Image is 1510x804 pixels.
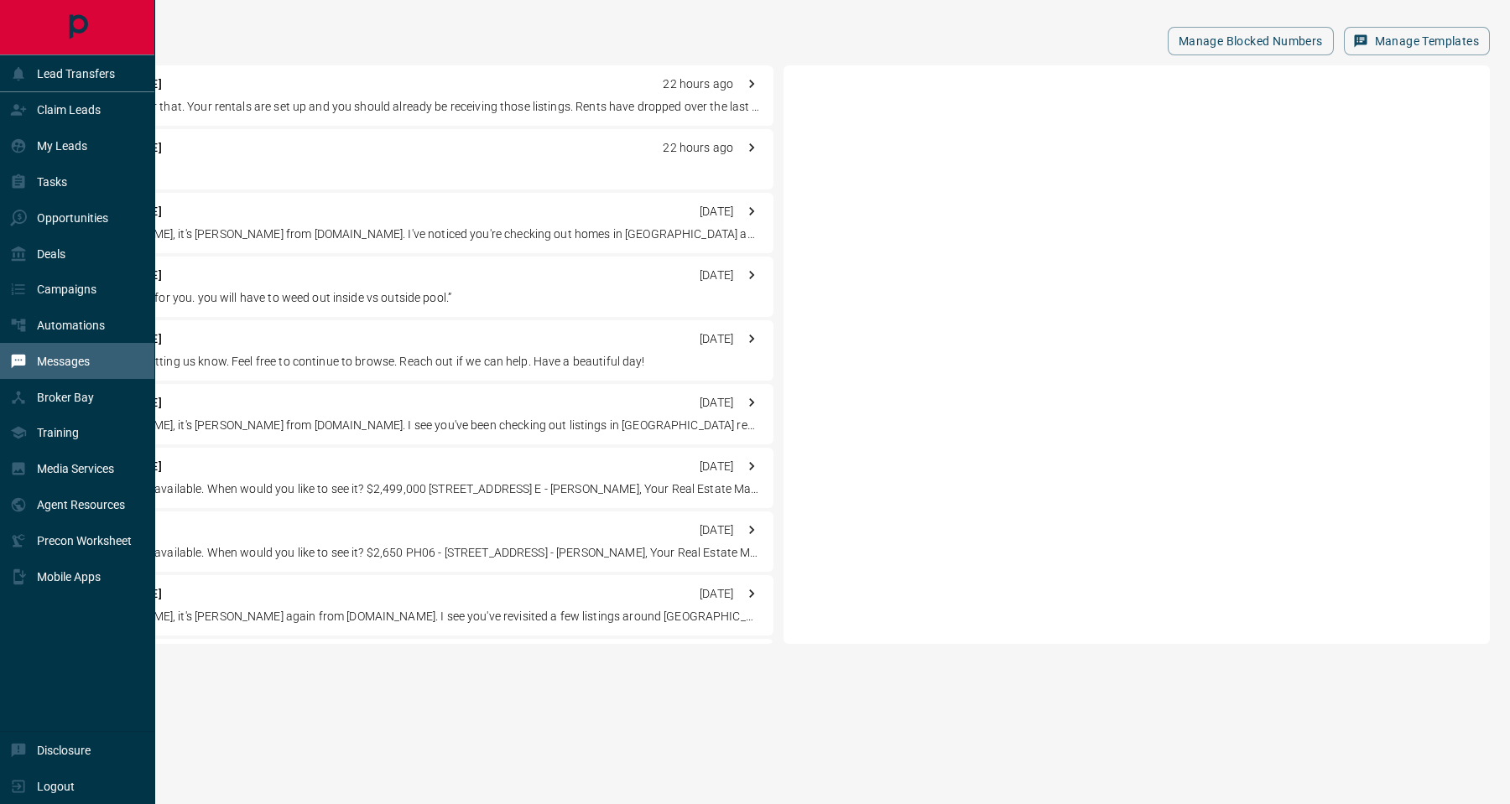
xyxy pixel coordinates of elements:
[663,139,733,157] p: 22 hours ago
[663,75,733,93] p: 22 hours ago
[70,226,760,243] p: Hi [PERSON_NAME], it's [PERSON_NAME] from [DOMAIN_NAME]. I've noticed you're checking out homes i...
[70,544,760,562] p: This property is available. When would you like to see it? $2,650 PH06 - [STREET_ADDRESS] - [PERS...
[1168,27,1334,55] button: Manage Blocked Numbers
[700,394,733,412] p: [DATE]
[70,480,760,498] p: This property is available. When would you like to see it? $2,499,000 [STREET_ADDRESS] E - [PERSO...
[70,417,760,434] p: Hi [PERSON_NAME], it's [PERSON_NAME] from [DOMAIN_NAME]. I see you've been checking out listings ...
[700,521,733,539] p: [DATE]
[70,98,760,116] p: I’m sorry to hear that. Your rentals are set up and you should already be receiving those listing...
[70,608,760,625] p: Hi [PERSON_NAME], it's [PERSON_NAME] again from [DOMAIN_NAME]. I see you've revisited a few listi...
[700,267,733,284] p: [DATE]
[700,203,733,220] p: [DATE]
[700,585,733,603] p: [DATE]
[70,353,760,371] p: Thank you for letting us know. Feel free to continue to browse. Reach out if we can help. Have a ...
[700,330,733,348] p: [DATE]
[1344,27,1490,55] button: Manage Templates
[70,289,760,307] p: Liked “its set up for you. you will have to weed out inside vs outside pool.”
[700,458,733,475] p: [DATE]
[70,162,760,179] p: 2 plus den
